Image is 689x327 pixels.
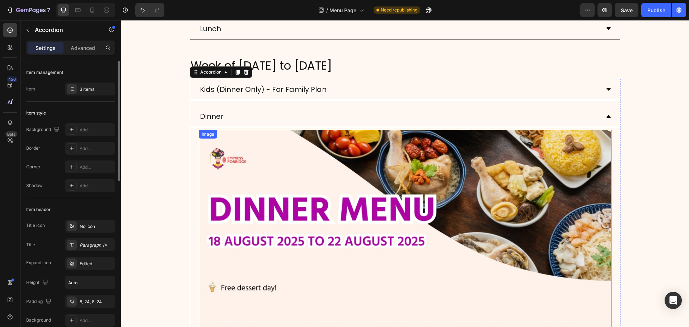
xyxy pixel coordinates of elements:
div: Paragraph 1* [80,242,113,248]
input: Auto [65,276,115,289]
div: Add... [80,127,113,133]
div: Open Intercom Messenger [665,292,682,309]
div: Beta [5,131,17,137]
div: Item management [26,69,63,76]
div: Add... [80,145,113,152]
div: 450 [7,76,17,82]
div: Title [26,242,35,248]
div: Add... [80,183,113,189]
div: Item style [26,110,46,116]
div: Shadow [26,182,43,189]
div: Corner [26,164,41,170]
div: Item header [26,206,51,213]
div: Title icon [26,222,45,229]
div: 3 items [80,86,113,93]
div: Undo/Redo [135,3,164,17]
div: Add... [80,164,113,170]
button: 7 [3,3,53,17]
div: No icon [80,223,113,230]
div: Publish [647,6,665,14]
p: 7 [47,6,50,14]
div: Padding [26,297,53,307]
div: Edited [80,261,113,267]
button: Save [615,3,638,17]
div: Item [26,86,35,92]
div: Border [26,145,40,151]
div: Background [26,125,61,135]
p: Accordion [35,25,96,34]
p: Advanced [71,44,95,52]
button: Publish [641,3,671,17]
iframe: Design area [121,20,689,327]
span: Save [621,7,633,13]
span: Need republishing [381,7,417,13]
div: Background [26,317,51,323]
p: Settings [36,44,56,52]
div: Height [26,278,50,288]
div: Expand icon [26,260,51,266]
div: Add... [80,317,113,324]
span: / [326,6,328,14]
span: Menu Page [329,6,356,14]
div: 8, 24, 8, 24 [80,299,113,305]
